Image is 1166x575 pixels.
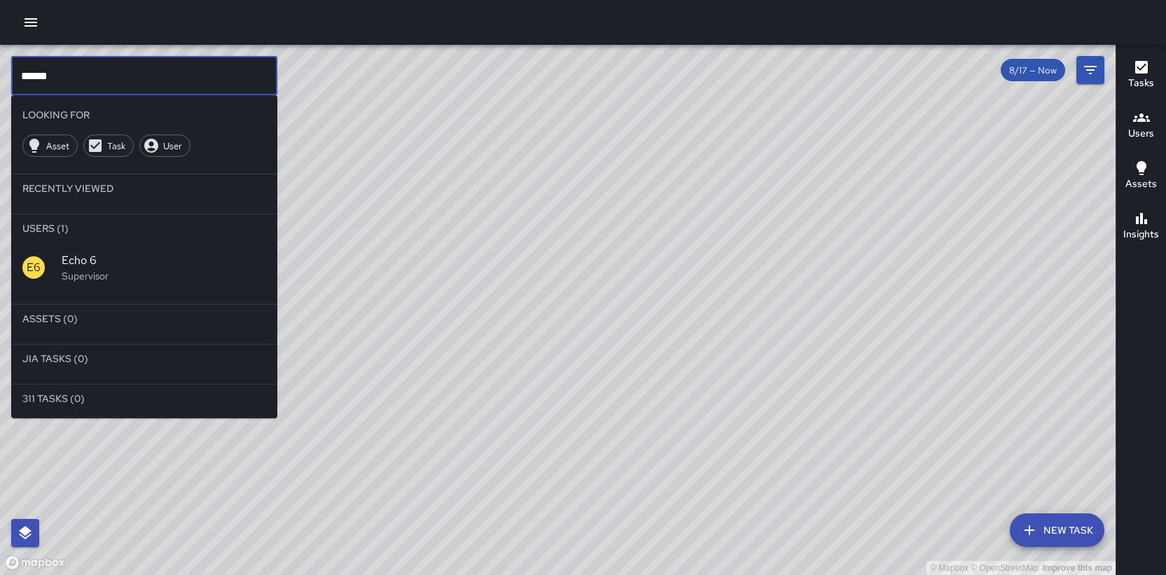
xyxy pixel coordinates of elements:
h6: Insights [1123,227,1159,242]
span: 8/17 — Now [1001,64,1065,76]
li: Recently Viewed [11,174,277,202]
div: E6Echo 6Supervisor [11,242,277,293]
button: Assets [1116,151,1166,202]
button: Insights [1116,202,1166,252]
li: 311 Tasks (0) [11,385,277,413]
span: Echo 6 [62,252,266,269]
span: Task [99,140,133,152]
li: Assets (0) [11,305,277,333]
li: Users (1) [11,214,277,242]
li: Jia Tasks (0) [11,345,277,373]
h6: Users [1128,126,1154,141]
h6: Assets [1125,176,1157,192]
h6: Tasks [1128,76,1154,91]
div: Task [83,134,134,157]
span: User [155,140,190,152]
button: New Task [1010,513,1104,547]
span: Asset [39,140,77,152]
p: E6 [27,259,41,276]
li: Looking For [11,101,277,129]
button: Users [1116,101,1166,151]
div: User [139,134,190,157]
button: Tasks [1116,50,1166,101]
button: Filters [1076,56,1104,84]
div: Asset [22,134,78,157]
p: Supervisor [62,269,266,283]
